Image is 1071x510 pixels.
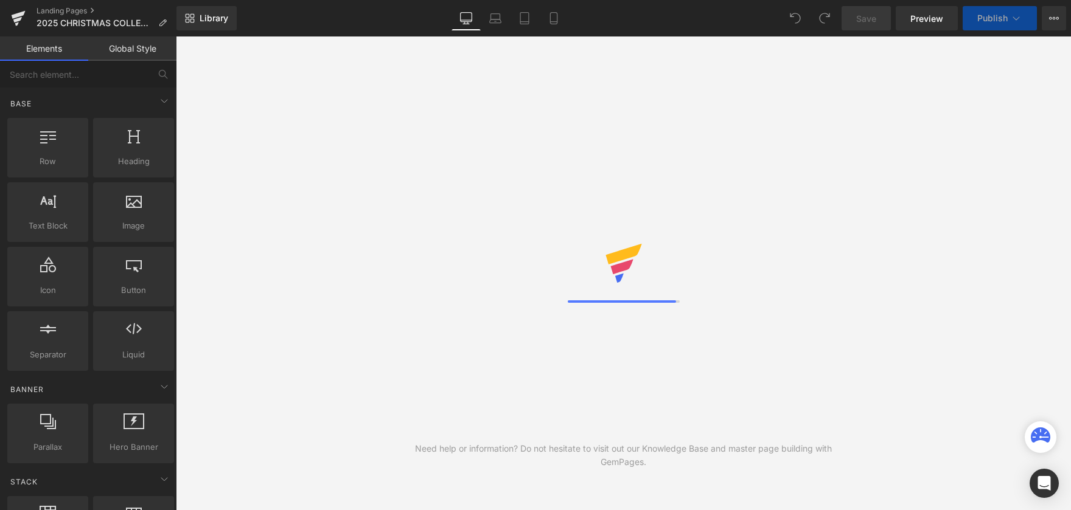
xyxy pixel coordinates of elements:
div: Need help or information? Do not hesitate to visit out our Knowledge Base and master page buildin... [400,442,848,469]
button: Undo [783,6,808,30]
span: Base [9,98,33,109]
span: Library [200,13,228,24]
div: Open Intercom Messenger [1030,469,1059,498]
a: Landing Pages [37,6,176,16]
span: Row [11,155,85,168]
button: Publish [963,6,1037,30]
span: Save [856,12,876,25]
button: Redo [812,6,837,30]
a: New Library [176,6,237,30]
span: Banner [9,384,45,395]
a: Laptop [481,6,510,30]
span: 2025 CHRISTMAS COLLECTION一覧 [37,18,153,28]
span: Liquid [97,348,170,361]
span: Button [97,284,170,297]
a: Mobile [539,6,568,30]
span: Publish [977,13,1008,23]
a: Global Style [88,36,176,61]
a: Desktop [452,6,481,30]
span: Text Block [11,219,85,232]
span: Icon [11,284,85,297]
button: More [1042,6,1066,30]
span: Hero Banner [97,441,170,453]
span: Stack [9,476,39,488]
a: Tablet [510,6,539,30]
a: Preview [896,6,958,30]
span: Image [97,219,170,232]
span: Preview [910,12,943,25]
span: Separator [11,348,85,361]
span: Heading [97,155,170,168]
span: Parallax [11,441,85,453]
